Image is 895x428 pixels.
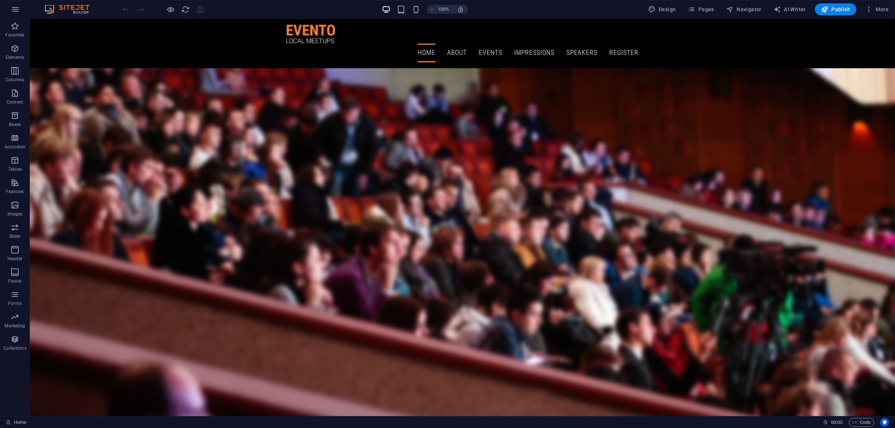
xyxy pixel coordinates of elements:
p: Slider [9,233,21,239]
p: Footer [8,278,22,284]
p: Content [7,99,23,105]
h6: Session time [823,418,843,427]
p: Elements [6,54,25,60]
p: Tables [8,166,22,172]
button: Click here to leave preview mode and continue editing [166,5,175,14]
i: Reload page [181,5,190,14]
button: reload [181,5,190,14]
h6: 100% [438,5,450,14]
p: Header [7,256,22,262]
span: 00 00 [831,418,842,427]
p: Collections [3,345,26,351]
button: Navigator [723,3,764,15]
img: Editor Logo [43,5,99,14]
p: Marketing [4,323,25,329]
p: Accordion [4,144,25,150]
span: : [836,419,837,425]
p: Forms [8,300,22,306]
span: Navigator [726,6,761,13]
i: On resize automatically adjust zoom level to fit chosen device. [457,6,464,13]
button: Publish [815,3,856,15]
p: Images [7,211,23,217]
button: Design [645,3,679,15]
button: Pages [685,3,717,15]
button: AI Writer [770,3,809,15]
button: Usercentrics [880,418,889,427]
p: Features [6,189,24,195]
span: Code [852,418,871,427]
span: Design [648,6,676,13]
span: Pages [688,6,714,13]
button: 100% [427,5,453,14]
p: Boxes [9,122,21,128]
span: AI Writer [773,6,806,13]
button: Code [849,418,874,427]
span: More [865,6,889,13]
p: Favorites [5,32,24,38]
a: Click to cancel selection. Double-click to open Pages [6,418,26,427]
p: Columns [6,77,24,83]
span: Publish [821,6,850,13]
button: More [862,3,892,15]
